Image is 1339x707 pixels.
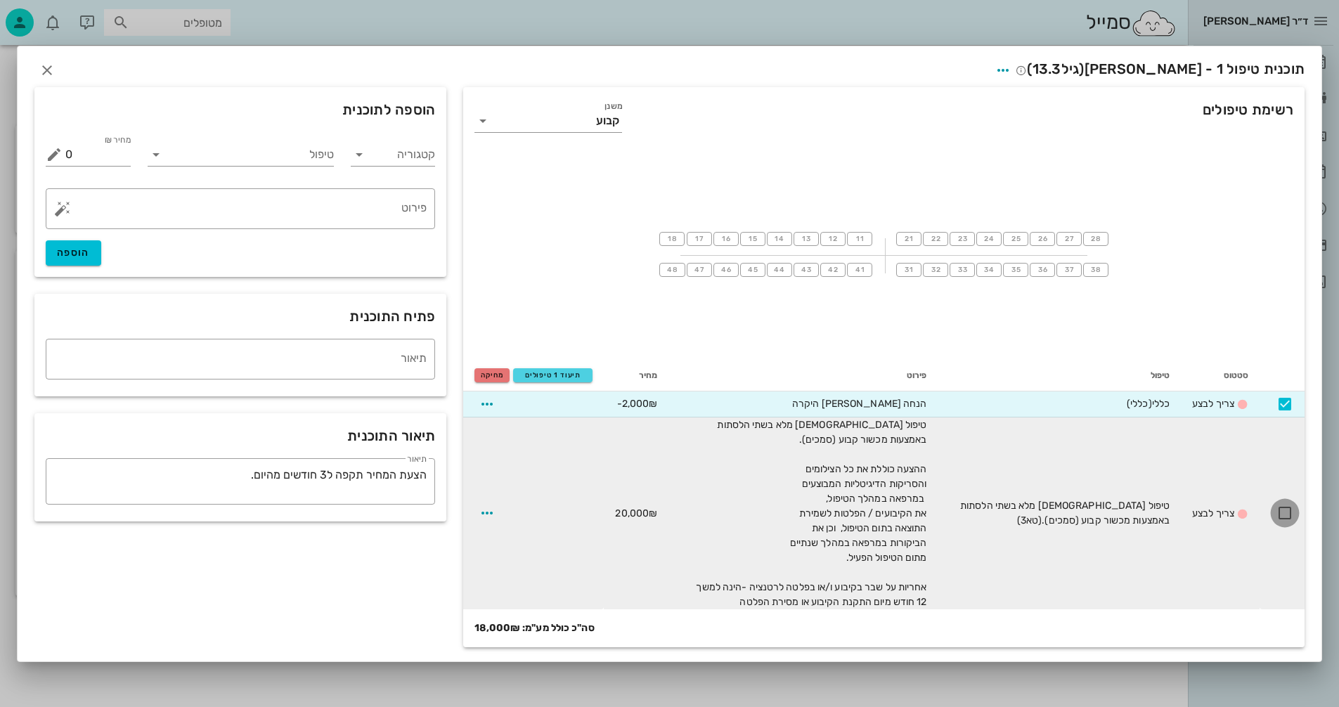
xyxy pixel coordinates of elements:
[463,87,1305,149] div: רשימת טיפולים
[1010,235,1021,243] span: 25
[1192,507,1234,519] span: צריך לבצע
[820,232,846,246] button: 12
[1030,232,1055,246] button: 26
[666,235,678,243] span: 18
[847,263,872,277] button: 41
[827,266,839,274] span: 42
[692,419,926,608] span: טיפול [DEMOGRAPHIC_DATA] מלא בשתי הלסתות באמצעות מכשור קבוע (סמכים). ההצעה כוללת את כל הצילומים ו...
[617,398,657,410] span: ‎-2,000₪
[1010,266,1021,274] span: 35
[949,498,1170,528] div: טיפול [DEMOGRAPHIC_DATA] מלא בשתי הלסתות באמצעות מכשור קבוע (סמכים).
[34,87,446,132] div: הוספה לתוכנית
[923,232,948,246] button: 22
[923,263,948,277] button: 32
[767,232,792,246] button: 14
[1083,263,1108,277] button: 38
[903,266,914,274] span: 31
[794,232,819,246] button: 13
[1056,263,1082,277] button: 37
[938,360,1181,391] th: טיפול
[104,135,131,145] label: מחיר ₪
[694,235,705,243] span: 17
[687,263,712,277] button: 47
[950,232,975,246] button: 23
[792,398,926,410] span: הנחה [PERSON_NAME] היקרה
[615,507,657,519] span: 20,000₪
[513,368,593,382] button: תיעוד 1 טיפולים
[747,266,758,274] span: 45
[820,263,846,277] button: 42
[950,263,975,277] button: 33
[1063,235,1075,243] span: 27
[1033,60,1061,77] span: 13.3
[896,263,921,277] button: 31
[1063,266,1075,274] span: 37
[1056,232,1082,246] button: 27
[794,263,819,277] button: 43
[740,263,765,277] button: 45
[827,235,839,243] span: 12
[1030,263,1055,277] button: 36
[983,266,995,274] span: 34
[983,235,995,243] span: 24
[801,235,812,243] span: 13
[46,146,63,163] button: מחיר ₪ appended action
[854,235,865,243] span: 11
[896,232,921,246] button: 21
[1127,398,1152,410] span: (כללי)
[659,263,685,277] button: 48
[474,621,594,636] strong: סה"כ כולל מע"מ: 18,000₪
[34,413,446,458] div: תיאור התוכנית
[767,263,792,277] button: 44
[949,396,1170,411] div: כללי
[774,266,786,274] span: 44
[957,266,968,274] span: 33
[847,232,872,246] button: 11
[1003,232,1028,246] button: 25
[481,371,503,380] span: מחיקה
[930,266,941,274] span: 32
[713,232,739,246] button: 16
[720,235,732,243] span: 16
[57,247,90,259] span: הוספה
[957,235,968,243] span: 23
[596,115,619,127] div: קבוע
[903,235,914,243] span: 21
[474,368,510,382] button: מחיקה
[46,240,101,266] button: הוספה
[747,235,758,243] span: 15
[976,263,1002,277] button: 34
[1017,514,1042,526] span: (טא3)
[854,266,865,274] span: 41
[1037,235,1048,243] span: 26
[474,110,622,132] div: משנןקבוע
[605,101,623,112] label: משנן
[408,454,427,465] label: תיאור
[1090,235,1101,243] span: 28
[801,266,812,274] span: 43
[666,266,678,274] span: 48
[659,232,685,246] button: 18
[713,263,739,277] button: 46
[1037,266,1048,274] span: 36
[1016,60,1305,77] span: תוכנית טיפול 1 - [PERSON_NAME]
[668,360,938,391] th: פירוט
[740,232,765,246] button: 15
[774,235,785,243] span: 14
[694,266,705,274] span: 47
[687,232,712,246] button: 17
[34,294,446,339] div: פתיח התוכנית
[1192,398,1234,410] span: צריך לבצע
[1027,60,1084,77] span: (גיל )
[1083,232,1108,246] button: 28
[604,360,668,391] th: מחיר
[1003,263,1028,277] button: 35
[976,232,1002,246] button: 24
[930,235,941,243] span: 22
[1181,360,1260,391] th: סטטוס
[1090,266,1101,274] span: 38
[720,266,732,274] span: 46
[519,371,586,380] span: תיעוד 1 טיפולים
